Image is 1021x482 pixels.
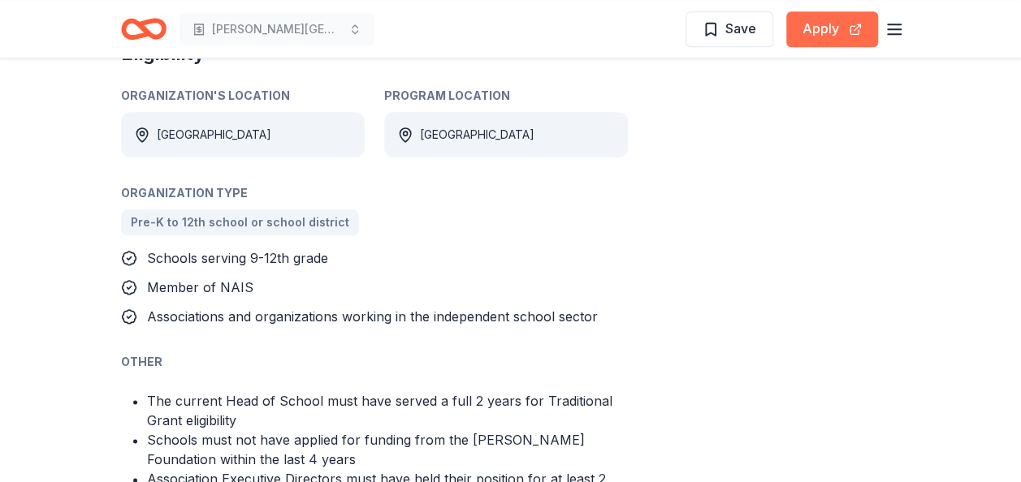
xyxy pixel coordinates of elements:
[131,213,349,232] span: Pre-K to 12th school or school district
[121,10,167,48] a: Home
[686,11,773,47] button: Save
[420,125,534,144] div: [GEOGRAPHIC_DATA]
[147,391,628,430] li: The current Head of School must have served a full 2 years for Traditional Grant eligibility
[786,11,878,47] button: Apply
[121,352,628,372] div: Other
[147,308,598,325] span: Associations and organizations working in the independent school sector
[147,430,628,469] li: Schools must not have applied for funding from the [PERSON_NAME] Foundation within the last 4 years
[121,209,359,235] a: Pre-K to 12th school or school district
[147,250,328,266] span: Schools serving 9-12th grade
[157,125,271,144] div: [GEOGRAPHIC_DATA]
[121,183,628,203] div: Organization Type
[180,13,374,45] button: [PERSON_NAME][GEOGRAPHIC_DATA]
[212,19,342,39] span: [PERSON_NAME][GEOGRAPHIC_DATA]
[384,86,628,105] div: Program Location
[121,86,365,105] div: Organization's Location
[147,279,253,295] span: Member of NAIS
[725,18,756,39] span: Save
